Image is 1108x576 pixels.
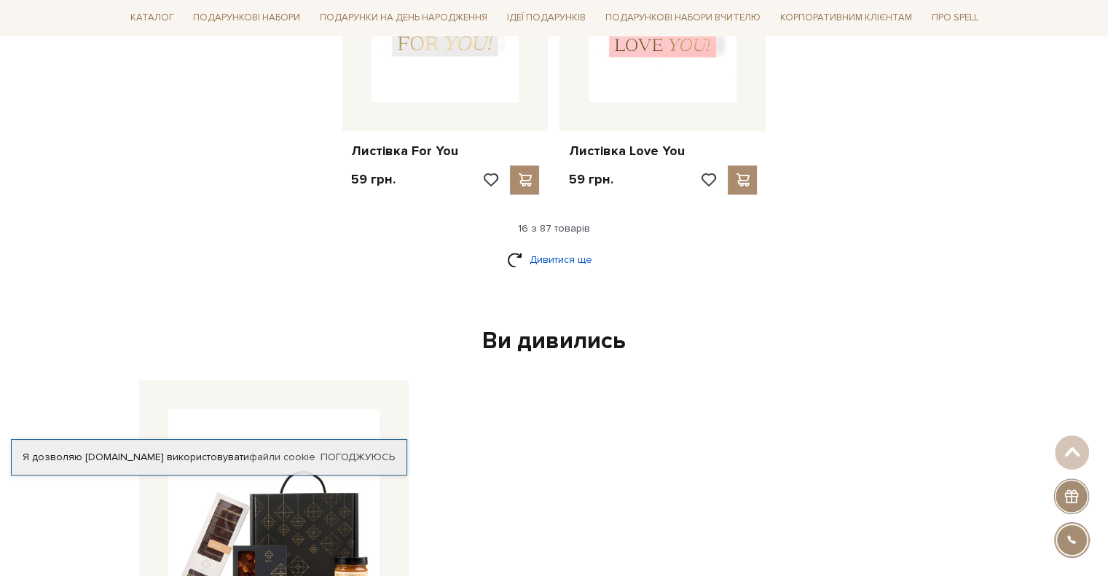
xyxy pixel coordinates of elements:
[351,143,540,159] a: Листівка For You
[568,143,757,159] a: Листівка Love You
[125,7,180,30] a: Каталог
[507,247,602,272] a: Дивитися ще
[568,171,613,188] p: 59 грн.
[187,7,306,30] a: Подарункові набори
[314,7,493,30] a: Подарунки на День народження
[249,451,315,463] a: файли cookie
[321,451,395,464] a: Погоджуюсь
[133,326,975,357] div: Ви дивились
[600,6,766,31] a: Подарункові набори Вчителю
[351,171,396,188] p: 59 грн.
[774,7,918,30] a: Корпоративним клієнтам
[12,451,406,464] div: Я дозволяю [DOMAIN_NAME] використовувати
[925,7,983,30] a: Про Spell
[119,222,990,235] div: 16 з 87 товарів
[501,7,592,30] a: Ідеї подарунків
